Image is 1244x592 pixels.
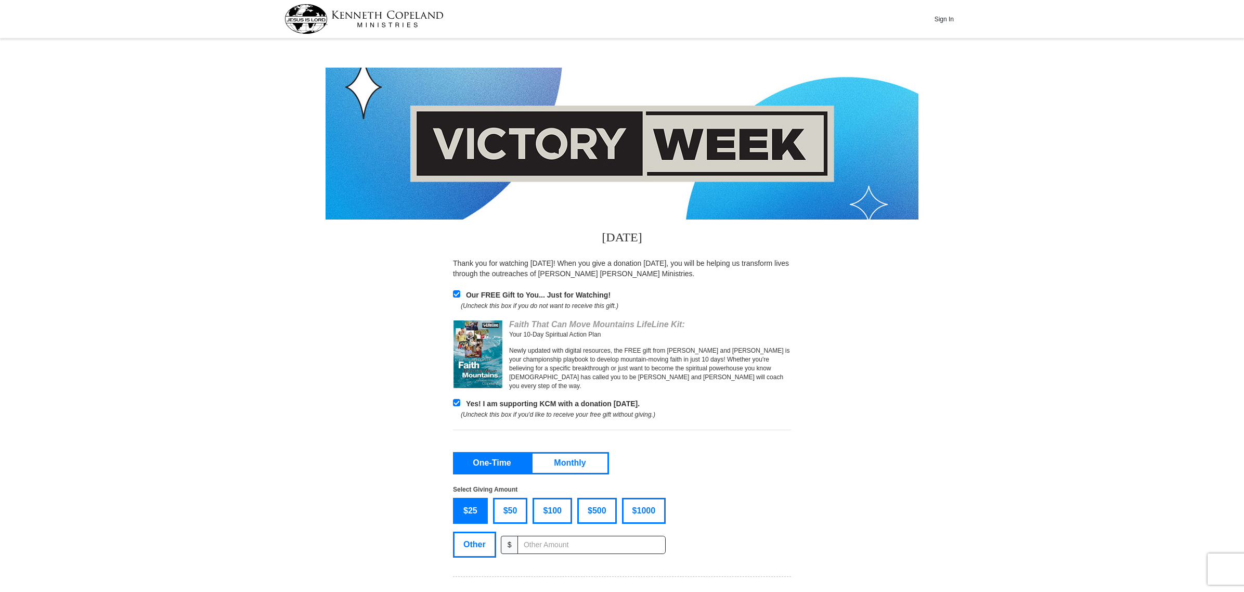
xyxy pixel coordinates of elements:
[582,503,612,519] span: $500
[517,536,666,554] input: Other Amount
[509,320,685,329] em: Faith That Can Move Mountains LifeLine Kit:
[509,330,791,339] p: Your 10-Day Spiritual Action Plan
[498,503,523,519] span: $50
[533,454,607,473] button: Monthly
[453,220,791,258] h3: [DATE]
[928,11,960,27] button: Sign In
[453,258,791,279] p: Thank you for watching [DATE]! When you give a donation [DATE], you will be helping us transform ...
[458,503,483,519] span: $25
[284,4,444,34] img: kcm-header-logo.svg
[455,454,529,473] button: One-Time
[453,486,517,493] strong: Select Giving Amount
[501,536,519,554] span: $
[509,346,791,391] p: Newly updated with digital resources, the FREE gift from [PERSON_NAME] and [PERSON_NAME] is your ...
[452,320,504,388] img: VWG250401
[466,291,611,299] strong: Our FREE Gift to You... Just for Watching!
[461,302,618,310] em: (Uncheck this box if you do not want to receive this gift.)
[458,537,491,552] span: Other
[538,503,567,519] span: $100
[461,411,655,418] em: (Uncheck this box if you'd like to receive your free gift without giving.)
[627,503,661,519] span: $1000
[466,400,640,408] strong: Yes! I am supporting KCM with a donation [DATE].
